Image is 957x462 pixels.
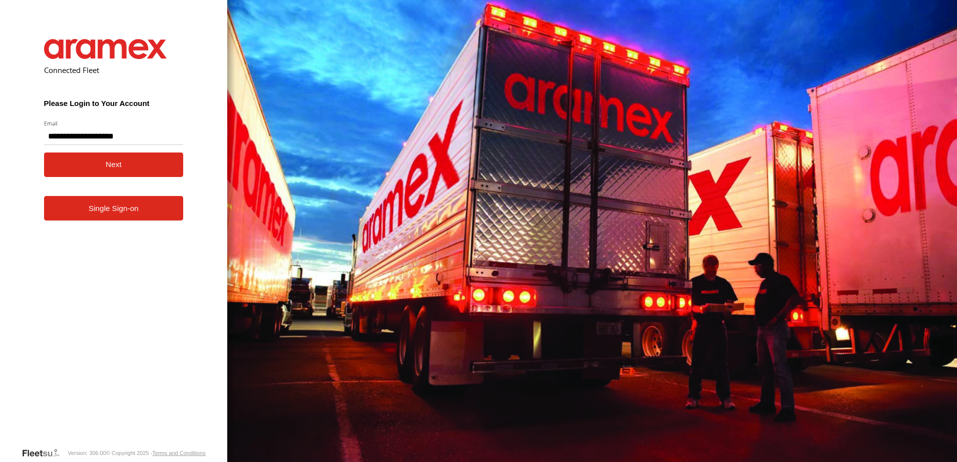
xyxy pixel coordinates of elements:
[68,450,106,456] div: Version: 306.00
[44,196,184,220] a: Single Sign-on
[44,152,184,177] button: Next
[22,448,68,458] a: Visit our Website
[152,450,205,456] a: Terms and Conditions
[44,39,167,59] img: Aramex
[44,99,184,107] h3: Please Login to Your Account
[44,65,184,75] h2: Connected Fleet
[44,119,184,127] label: Email
[106,450,206,456] div: © Copyright 2025 -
